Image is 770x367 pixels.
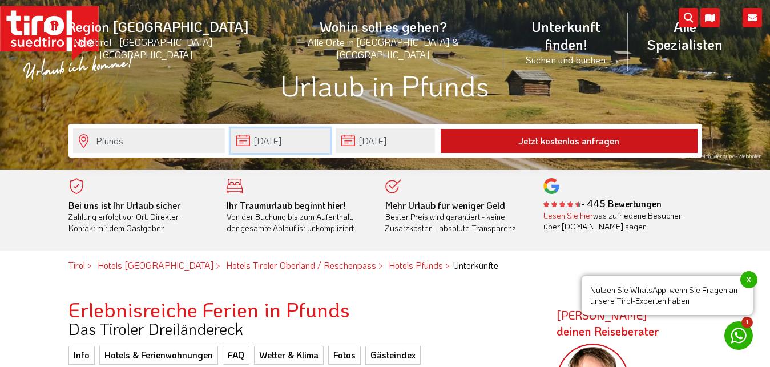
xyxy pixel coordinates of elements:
[385,200,527,234] div: Bester Preis wird garantiert - keine Zusatzkosten - absolute Transparenz
[582,276,753,315] span: Nutzen Sie WhatsApp, wenn Sie Fragen an unsere Tirol-Experten haben
[68,298,539,321] h2: Erlebnisreiche Ferien in Pfunds
[263,5,503,73] a: Wohin soll es gehen?Alle Orte in [GEOGRAPHIC_DATA] & [GEOGRAPHIC_DATA]
[68,346,95,364] a: Info
[543,197,662,209] b: - 445 Bewertungen
[223,346,249,364] a: FAQ
[740,271,757,288] span: x
[29,5,263,73] a: Die Region [GEOGRAPHIC_DATA]Nordtirol - [GEOGRAPHIC_DATA] - [GEOGRAPHIC_DATA]
[231,128,330,153] input: Anreise
[227,200,368,234] div: Von der Buchung bis zum Aufenthalt, der gesamte Ablauf ist unkompliziert
[503,5,628,78] a: Unterkunft finden!Suchen und buchen
[68,70,702,101] h1: Urlaub in Pfunds
[389,259,443,271] a: Hotels Pfunds
[98,259,213,271] a: Hotels [GEOGRAPHIC_DATA]
[557,324,659,338] span: deinen Reiseberater
[385,199,505,211] b: Mehr Urlaub für weniger Geld
[543,210,685,232] div: was zufriedene Besucher über [DOMAIN_NAME] sagen
[227,199,345,211] b: Ihr Traumurlaub beginnt hier!
[741,317,753,328] span: 1
[277,35,490,61] small: Alle Orte in [GEOGRAPHIC_DATA] & [GEOGRAPHIC_DATA]
[99,346,218,364] a: Hotels & Ferienwohnungen
[68,199,180,211] b: Bei uns ist Ihr Urlaub sicher
[557,308,659,338] strong: [PERSON_NAME]
[628,5,741,66] a: Alle Spezialisten
[328,346,361,364] a: Fotos
[68,320,539,338] h3: Das Tiroler Dreiländereck
[68,200,210,234] div: Zahlung erfolgt vor Ort. Direkter Kontakt mit dem Gastgeber
[254,346,324,364] a: Wetter & Klima
[724,321,753,350] a: 1 Nutzen Sie WhatsApp, wenn Sie Fragen an unsere Tirol-Experten habenx
[73,128,225,153] input: Wo soll's hingehen?
[517,53,615,66] small: Suchen und buchen
[700,8,720,27] i: Karte öffnen
[226,259,376,271] a: Hotels Tiroler Oberland / Reschenpass
[743,8,762,27] i: Kontakt
[543,210,593,221] a: Lesen Sie hier
[68,259,85,271] a: Tirol
[365,346,421,364] a: Gästeindex
[336,128,435,153] input: Abreise
[441,129,698,153] button: Jetzt kostenlos anfragen
[42,35,249,61] small: Nordtirol - [GEOGRAPHIC_DATA] - [GEOGRAPHIC_DATA]
[449,259,498,272] li: Unterkünfte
